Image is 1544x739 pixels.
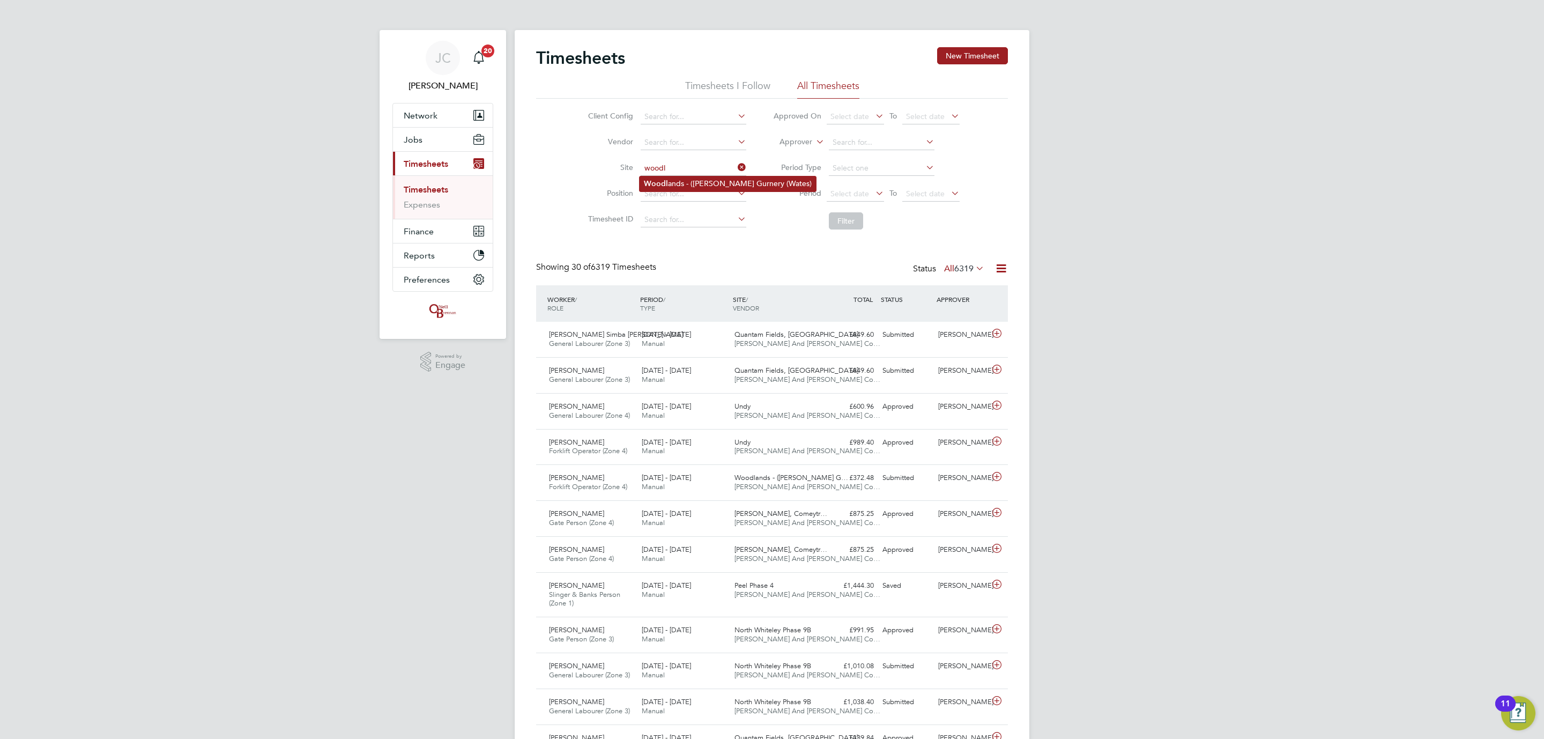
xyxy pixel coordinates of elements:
span: [DATE] - [DATE] [642,697,691,706]
button: New Timesheet [937,47,1008,64]
label: Timesheet ID [585,214,633,224]
span: [PERSON_NAME] And [PERSON_NAME] Co… [734,518,880,527]
button: Jobs [393,128,493,151]
div: Showing [536,262,658,273]
span: [DATE] - [DATE] [642,473,691,482]
span: 6319 [954,263,974,274]
span: 6319 Timesheets [571,262,656,272]
span: Gate Person (Zone 4) [549,554,614,563]
div: Submitted [878,693,934,711]
span: Engage [435,361,465,370]
span: [DATE] - [DATE] [642,330,691,339]
span: [PERSON_NAME] And [PERSON_NAME] Co… [734,375,880,384]
span: [PERSON_NAME], Comeytr… [734,545,827,554]
span: / [575,295,577,304]
div: £875.25 [822,541,878,559]
span: [PERSON_NAME], Comeytr… [734,509,827,518]
span: [PERSON_NAME] And [PERSON_NAME] Co… [734,706,880,715]
span: [DATE] - [DATE] [642,402,691,411]
span: [PERSON_NAME] [549,473,604,482]
label: Period Type [773,162,821,172]
span: [PERSON_NAME] [549,545,604,554]
div: £1,444.30 [822,577,878,595]
div: £1,038.40 [822,693,878,711]
div: £875.25 [822,505,878,523]
span: [PERSON_NAME] And [PERSON_NAME] Co… [734,339,880,348]
div: [PERSON_NAME] [934,505,990,523]
input: Search for... [641,187,746,202]
input: Search for... [641,212,746,227]
nav: Main navigation [380,30,506,339]
a: Powered byEngage [420,352,466,372]
span: TYPE [640,304,655,312]
span: [DATE] - [DATE] [642,438,691,447]
span: [DATE] - [DATE] [642,581,691,590]
label: Client Config [585,111,633,121]
span: Manual [642,339,665,348]
input: Search for... [829,135,934,150]
span: Select date [830,112,869,121]
div: £1,010.08 [822,657,878,675]
b: Woodl [644,179,668,188]
div: APPROVER [934,290,990,309]
span: Gate Person (Zone 3) [549,634,614,644]
div: 11 [1501,704,1510,718]
span: Manual [642,518,665,527]
span: General Labourer (Zone 3) [549,339,630,348]
li: ands - ([PERSON_NAME] Gurnery (Wates) [640,176,816,191]
span: Finance [404,226,434,237]
div: [PERSON_NAME] [934,577,990,595]
span: / [746,295,748,304]
span: TOTAL [853,295,873,304]
span: Jobs [404,135,422,145]
span: [PERSON_NAME] [549,625,604,634]
span: [PERSON_NAME] And [PERSON_NAME] Co… [734,411,880,420]
li: All Timesheets [797,79,859,99]
div: [PERSON_NAME] [934,398,990,416]
div: [PERSON_NAME] [934,434,990,452]
li: Timesheets I Follow [685,79,770,99]
span: [PERSON_NAME] [549,509,604,518]
span: Manual [642,670,665,679]
a: Go to home page [392,302,493,320]
span: Manual [642,375,665,384]
span: Quantam Fields, [GEOGRAPHIC_DATA] [734,366,858,375]
div: £989.40 [822,434,878,452]
span: Gate Person (Zone 4) [549,518,614,527]
div: WORKER [545,290,637,317]
button: Timesheets [393,152,493,175]
span: [PERSON_NAME] And [PERSON_NAME] Co… [734,482,880,491]
span: [PERSON_NAME] [549,402,604,411]
div: £849.60 [822,362,878,380]
div: £991.95 [822,622,878,639]
div: £372.48 [822,469,878,487]
button: Filter [829,212,863,230]
span: Reports [404,250,435,261]
div: Approved [878,622,934,639]
span: ROLE [547,304,563,312]
span: 20 [481,45,494,57]
span: General Labourer (Zone 4) [549,411,630,420]
h2: Timesheets [536,47,625,69]
div: £600.96 [822,398,878,416]
span: [PERSON_NAME] [549,581,604,590]
span: Network [404,110,437,121]
span: Undy [734,402,751,411]
div: Saved [878,577,934,595]
span: Manual [642,706,665,715]
span: James Crawley [392,79,493,92]
span: [PERSON_NAME] And [PERSON_NAME] Co… [734,590,880,599]
div: Approved [878,434,934,452]
div: [PERSON_NAME] [934,657,990,675]
input: Select one [829,161,934,176]
span: Woodlands - ([PERSON_NAME] G… [734,473,848,482]
span: [PERSON_NAME] And [PERSON_NAME] Co… [734,670,880,679]
span: [DATE] - [DATE] [642,625,691,634]
span: Forklift Operator (Zone 4) [549,482,627,491]
input: Search for... [641,109,746,124]
div: [PERSON_NAME] [934,541,990,559]
a: JC[PERSON_NAME] [392,41,493,92]
label: Period [773,188,821,198]
span: [DATE] - [DATE] [642,545,691,554]
span: [PERSON_NAME] [549,438,604,447]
